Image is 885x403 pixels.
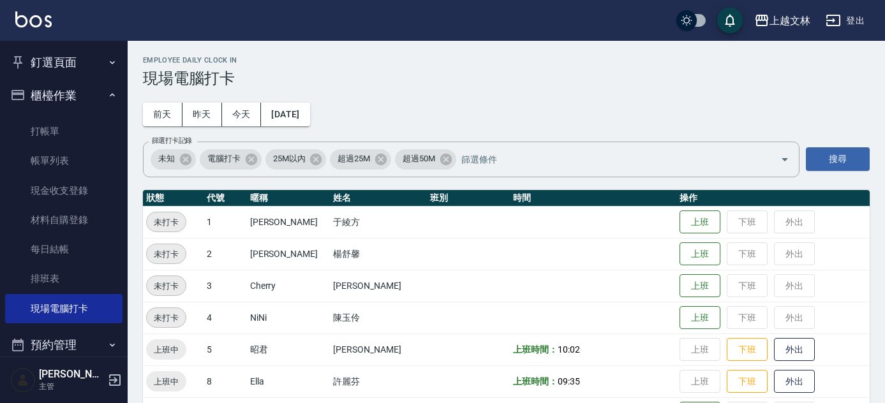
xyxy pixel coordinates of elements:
span: 未打卡 [147,247,186,261]
a: 排班表 [5,264,123,293]
h2: Employee Daily Clock In [143,56,870,64]
th: 暱稱 [247,190,330,207]
button: 釘選頁面 [5,46,123,79]
span: 未打卡 [147,311,186,325]
span: 超過25M [330,152,378,165]
td: 陳玉伶 [330,302,427,333]
td: 楊舒馨 [330,238,427,270]
span: 未打卡 [147,216,186,229]
div: 超過50M [395,149,456,170]
button: 前天 [143,103,182,126]
button: 登出 [821,9,870,33]
button: 預約管理 [5,328,123,362]
td: Cherry [247,270,330,302]
button: 上班 [680,210,720,234]
a: 帳單列表 [5,146,123,175]
th: 操作 [676,190,870,207]
div: 25M以內 [265,149,327,170]
button: save [717,8,743,33]
td: NiNi [247,302,330,333]
button: 昨天 [182,103,222,126]
span: 上班中 [146,375,186,388]
td: 昭君 [247,333,330,365]
a: 現金收支登錄 [5,176,123,205]
button: 上班 [680,274,720,298]
div: 上越文林 [770,13,810,29]
td: 1 [204,206,247,238]
button: [DATE] [261,103,309,126]
a: 每日結帳 [5,235,123,264]
div: 未知 [151,149,196,170]
button: 上越文林 [749,8,815,34]
a: 打帳單 [5,117,123,146]
td: [PERSON_NAME] [247,238,330,270]
button: 搜尋 [806,147,870,171]
button: 外出 [774,338,815,362]
span: 09:35 [558,376,580,386]
td: 5 [204,333,247,365]
button: 上班 [680,242,720,266]
td: 許麗芬 [330,365,427,397]
th: 姓名 [330,190,427,207]
span: 25M以內 [265,152,313,165]
button: 下班 [727,370,768,393]
td: [PERSON_NAME] [330,270,427,302]
div: 電腦打卡 [200,149,262,170]
td: 3 [204,270,247,302]
td: 于綾方 [330,206,427,238]
td: 8 [204,365,247,397]
td: Ella [247,365,330,397]
input: 篩選條件 [458,148,758,170]
td: 4 [204,302,247,333]
th: 班別 [427,190,510,207]
span: 上班中 [146,343,186,356]
span: 10:02 [558,344,580,355]
p: 主管 [39,381,104,392]
div: 超過25M [330,149,391,170]
img: Logo [15,11,52,27]
button: 上班 [680,306,720,330]
button: 今天 [222,103,262,126]
b: 上班時間： [513,376,558,386]
span: 未打卡 [147,279,186,293]
a: 現場電腦打卡 [5,294,123,323]
h3: 現場電腦打卡 [143,70,870,87]
button: 下班 [727,338,768,362]
h5: [PERSON_NAME] [39,368,104,381]
button: 櫃檯作業 [5,79,123,112]
th: 時間 [510,190,676,207]
button: 外出 [774,370,815,393]
th: 狀態 [143,190,204,207]
label: 篩選打卡記錄 [152,136,192,145]
td: [PERSON_NAME] [330,333,427,365]
span: 未知 [151,152,182,165]
a: 材料自購登錄 [5,205,123,235]
td: [PERSON_NAME] [247,206,330,238]
span: 電腦打卡 [200,152,248,165]
img: Person [10,367,36,393]
th: 代號 [204,190,247,207]
span: 超過50M [395,152,443,165]
b: 上班時間： [513,344,558,355]
button: Open [775,149,795,170]
td: 2 [204,238,247,270]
